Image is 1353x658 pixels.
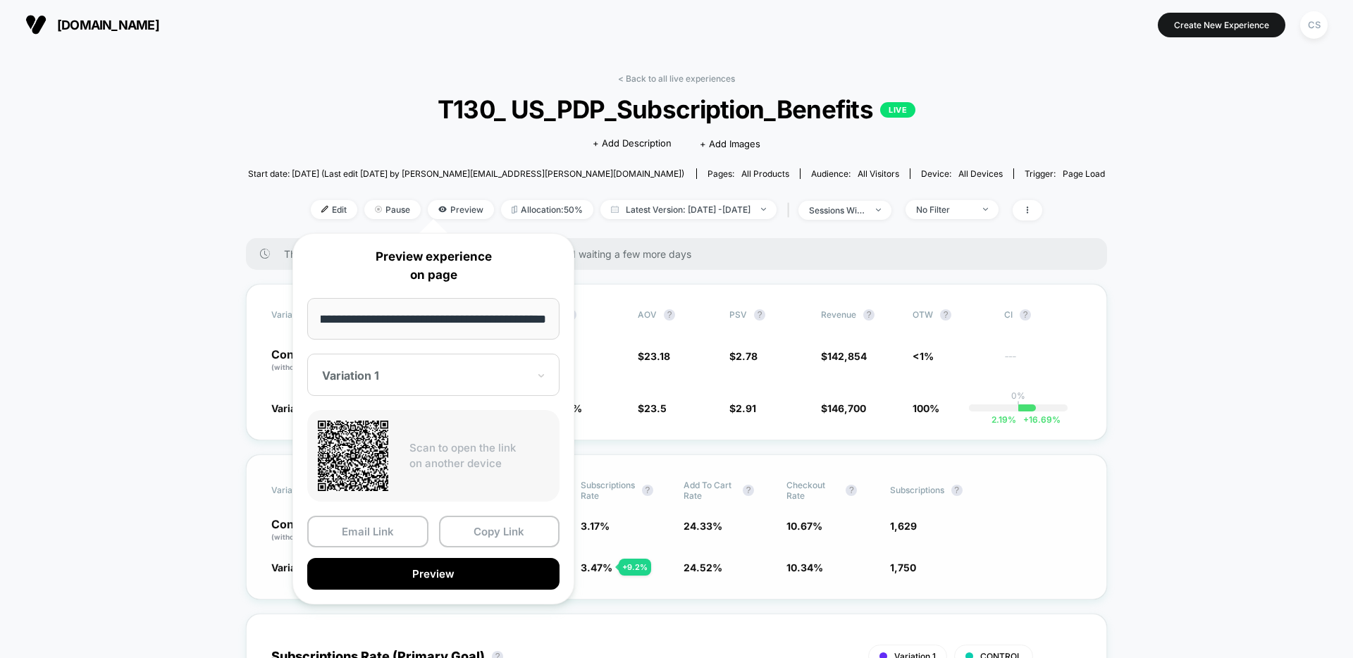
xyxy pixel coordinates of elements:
[890,485,944,495] span: Subscriptions
[913,309,990,321] span: OTW
[642,485,653,496] button: ?
[321,206,328,213] img: edit
[611,206,619,213] img: calendar
[880,102,915,118] p: LIVE
[271,519,360,542] p: Control
[1296,11,1332,39] button: CS
[684,480,736,501] span: Add To Cart Rate
[271,480,349,501] span: Variation
[983,208,988,211] img: end
[600,200,777,219] span: Latest Version: [DATE] - [DATE]
[375,206,382,213] img: end
[271,402,321,414] span: Variation 1
[743,485,754,496] button: ?
[1063,168,1105,179] span: Page Load
[1004,352,1082,373] span: ---
[913,402,939,414] span: 100%
[593,137,672,151] span: + Add Description
[1023,414,1029,425] span: +
[786,480,839,501] span: Checkout Rate
[644,350,670,362] span: 23.18
[271,561,321,573] span: Variation 1
[1020,309,1031,321] button: ?
[619,559,651,576] div: + 9.2 %
[512,206,517,213] img: rebalance
[684,520,722,532] span: 24.33 %
[428,200,494,219] span: Preview
[913,350,934,362] span: <1%
[1017,401,1020,411] p: |
[951,485,963,496] button: ?
[890,561,916,573] span: 1,750
[821,350,867,362] span: $
[311,200,357,219] span: Edit
[736,350,758,362] span: 2.78
[581,561,612,573] span: 3.47 %
[741,168,789,179] span: all products
[958,168,1003,179] span: all devices
[1025,168,1105,179] div: Trigger:
[784,200,798,221] span: |
[291,94,1063,124] span: T130_ US_PDP_Subscription_Benefits
[991,414,1016,425] span: 2.19 %
[684,561,722,573] span: 24.52 %
[729,350,758,362] span: $
[501,200,593,219] span: Allocation: 50%
[25,14,47,35] img: Visually logo
[307,516,428,547] button: Email Link
[638,402,667,414] span: $
[638,350,670,362] span: $
[708,168,789,179] div: Pages:
[916,204,972,215] div: No Filter
[876,209,881,211] img: end
[821,309,856,320] span: Revenue
[754,309,765,321] button: ?
[1004,309,1082,321] span: CI
[439,516,560,547] button: Copy Link
[786,520,822,532] span: 10.67 %
[664,309,675,321] button: ?
[581,520,610,532] span: 3.17 %
[700,138,760,149] span: + Add Images
[761,208,766,211] img: end
[307,558,560,590] button: Preview
[786,561,823,573] span: 10.34 %
[307,248,560,284] p: Preview experience on page
[729,309,747,320] span: PSV
[890,520,917,532] span: 1,629
[827,350,867,362] span: 142,854
[644,402,667,414] span: 23.5
[248,168,684,179] span: Start date: [DATE] (Last edit [DATE] by [PERSON_NAME][EMAIL_ADDRESS][PERSON_NAME][DOMAIN_NAME])
[271,349,349,373] p: Control
[846,485,857,496] button: ?
[821,402,866,414] span: $
[729,402,756,414] span: $
[271,309,349,321] span: Variation
[736,402,756,414] span: 2.91
[1016,414,1061,425] span: 16.69 %
[638,309,657,320] span: AOV
[21,13,163,36] button: [DOMAIN_NAME]
[1158,13,1285,37] button: Create New Experience
[409,440,549,472] p: Scan to open the link on another device
[811,168,899,179] div: Audience:
[271,363,335,371] span: (without changes)
[364,200,421,219] span: Pause
[809,205,865,216] div: sessions with impression
[1011,390,1025,401] p: 0%
[910,168,1013,179] span: Device:
[863,309,875,321] button: ?
[57,18,159,32] span: [DOMAIN_NAME]
[940,309,951,321] button: ?
[284,248,1079,260] span: There are still no statistically significant results. We recommend waiting a few more days
[271,533,335,541] span: (without changes)
[618,73,735,84] a: < Back to all live experiences
[827,402,866,414] span: 146,700
[858,168,899,179] span: All Visitors
[581,480,635,501] span: Subscriptions Rate
[1300,11,1328,39] div: CS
